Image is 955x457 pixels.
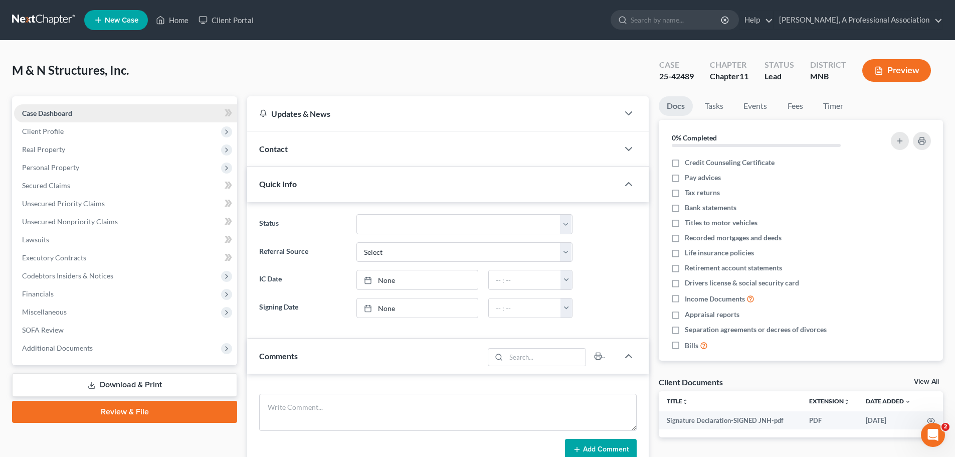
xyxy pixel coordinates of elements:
span: Bills [685,341,698,351]
span: Contact [259,144,288,154]
a: Unsecured Priority Claims [14,195,237,213]
div: Chapter [710,71,748,82]
span: 11 [739,71,748,81]
span: Executory Contracts [22,253,86,262]
div: Case [659,59,694,71]
td: PDF [801,411,858,429]
a: Docs [659,96,693,116]
span: Real Property [22,145,65,154]
strong: 0% Completed [672,133,717,142]
a: Help [739,11,773,29]
a: Case Dashboard [14,104,237,122]
span: Secured Claims [22,181,70,190]
span: Additional Documents [22,344,93,352]
a: Events [735,96,775,116]
span: Comments [259,351,298,361]
span: Financials [22,289,54,298]
label: Referral Source [254,242,351,262]
input: -- : -- [489,298,561,318]
a: Date Added expand_more [866,397,911,405]
a: Home [151,11,194,29]
a: SOFA Review [14,321,237,339]
span: Pay advices [685,173,721,183]
span: Titles to motor vehicles [685,218,757,228]
a: Executory Contracts [14,249,237,267]
a: Review & File [12,401,237,423]
i: unfold_more [682,399,688,405]
span: SOFA Review [22,326,64,334]
div: Client Documents [659,377,723,387]
td: [DATE] [858,411,919,429]
span: 2 [941,423,949,431]
input: Search... [506,349,586,366]
span: Retirement account statements [685,263,782,273]
div: 25-42489 [659,71,694,82]
span: Credit Counseling Certificate [685,158,775,168]
span: Appraisal reports [685,310,739,320]
a: None [357,270,478,289]
div: Lead [765,71,794,82]
a: Extensionunfold_more [809,397,850,405]
a: Tasks [697,96,731,116]
span: Recorded mortgages and deeds [685,233,782,243]
a: Unsecured Nonpriority Claims [14,213,237,231]
span: Client Profile [22,127,64,135]
td: Signature Declaration-SIGNED JNH-pdf [659,411,801,429]
div: Status [765,59,794,71]
input: Search by name... [631,11,722,29]
i: unfold_more [844,399,850,405]
a: Titleunfold_more [667,397,688,405]
a: Client Portal [194,11,259,29]
span: Life insurance policies [685,248,754,258]
a: None [357,298,478,318]
a: View All [914,378,939,385]
input: -- : -- [489,270,561,289]
label: Status [254,214,351,234]
span: Case Dashboard [22,109,72,117]
span: M & N Structures, Inc. [12,63,129,77]
iframe: Intercom live chat [921,423,945,447]
span: Tax returns [685,188,720,198]
a: Lawsuits [14,231,237,249]
label: Signing Date [254,298,351,318]
span: Quick Info [259,179,297,189]
a: Secured Claims [14,177,237,195]
a: [PERSON_NAME], A Professional Association [774,11,942,29]
div: Updates & News [259,108,607,119]
span: Lawsuits [22,235,49,244]
span: Bank statements [685,203,736,213]
span: Miscellaneous [22,308,67,316]
a: Download & Print [12,373,237,397]
span: Income Documents [685,294,745,304]
div: District [810,59,846,71]
i: expand_more [905,399,911,405]
div: Chapter [710,59,748,71]
a: Timer [815,96,851,116]
span: Unsecured Nonpriority Claims [22,217,118,226]
a: Fees [779,96,811,116]
div: MNB [810,71,846,82]
span: Drivers license & social security card [685,278,799,288]
span: Separation agreements or decrees of divorces [685,325,827,335]
button: Preview [862,59,931,82]
span: Personal Property [22,163,79,172]
span: New Case [105,17,138,24]
span: Codebtors Insiders & Notices [22,271,113,280]
span: Unsecured Priority Claims [22,199,105,208]
label: IC Date [254,270,351,290]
